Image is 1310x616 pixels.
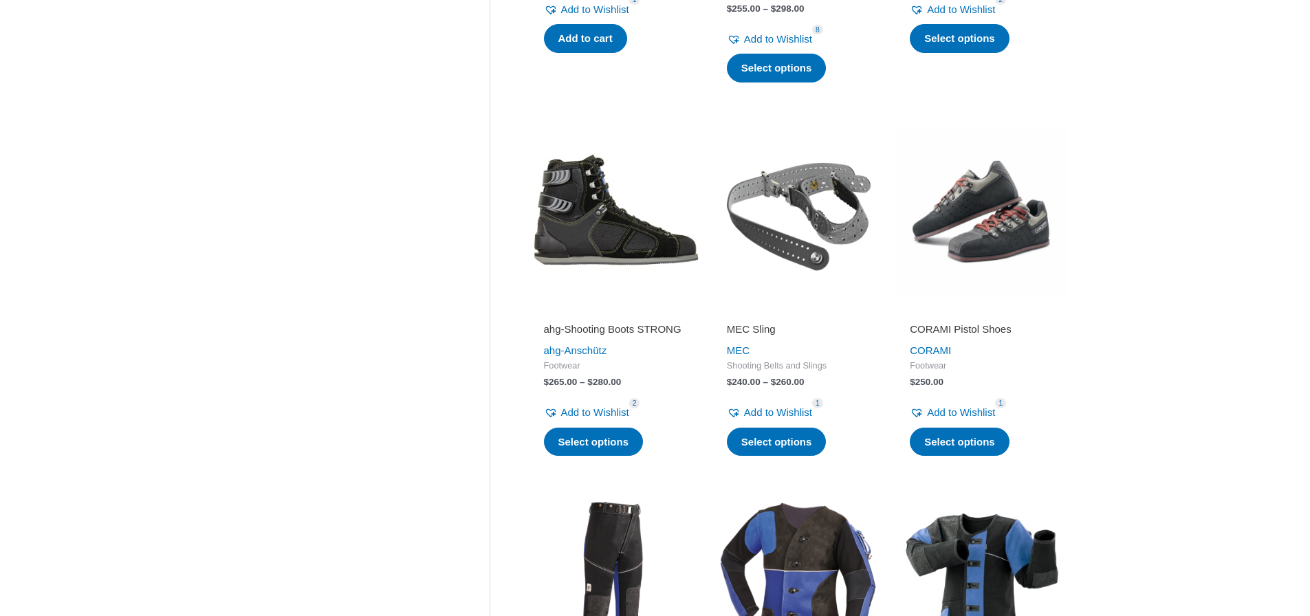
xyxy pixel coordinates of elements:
a: Select options for “SAUER Pistol Shoes "EASY TOP"” [727,54,827,82]
span: Add to Wishlist [927,406,995,418]
h2: MEC Sling [727,322,871,336]
a: Add to Wishlist [910,403,995,422]
bdi: 260.00 [771,377,805,387]
bdi: 280.00 [587,377,621,387]
bdi: 255.00 [727,3,761,14]
a: ahg-Shooting Boots STRONG [544,322,688,341]
bdi: 250.00 [910,377,943,387]
h2: CORAMI Pistol Shoes [910,322,1054,336]
a: CORAMI Pistol Shoes [910,322,1054,341]
span: $ [727,377,732,387]
bdi: 298.00 [771,3,805,14]
span: 1 [812,398,823,408]
span: Add to Wishlist [744,33,812,45]
span: 8 [812,25,823,35]
span: Add to Wishlist [744,406,812,418]
a: CORAMI [910,344,951,356]
a: ahg-Anschütz [544,344,607,356]
span: $ [910,377,915,387]
span: Add to Wishlist [927,3,995,15]
span: – [763,377,768,387]
span: – [763,3,768,14]
span: $ [771,3,776,14]
span: 2 [629,398,640,408]
img: CORAMI Pistol Shoes [897,126,1067,295]
a: Add to Wishlist [727,403,812,422]
span: $ [587,377,593,387]
iframe: Customer reviews powered by Trustpilot [910,303,1054,320]
span: Footwear [544,360,688,372]
a: Select options for “MEC Sling” [727,428,827,456]
a: MEC Sling [727,322,871,341]
img: MEC Sling [714,126,884,295]
span: $ [544,377,549,387]
span: – [580,377,585,387]
a: Select options for “ahg-Shooting Boots STRONG” [544,428,644,456]
span: 1 [995,398,1006,408]
a: MEC [727,344,750,356]
span: Add to Wishlist [561,406,629,418]
span: Add to Wishlist [561,3,629,15]
span: Shooting Belts and Slings [727,360,871,372]
span: $ [727,3,732,14]
iframe: Customer reviews powered by Trustpilot [544,303,688,320]
img: ahg-Shooting Boots STRONG [532,126,701,295]
span: Footwear [910,360,1054,372]
a: Add to cart: “TEC-HRO Screen, Eye-Blinder” [544,24,627,53]
h2: ahg-Shooting Boots STRONG [544,322,688,336]
a: Add to Wishlist [727,30,812,49]
a: Add to Wishlist [544,403,629,422]
iframe: Customer reviews powered by Trustpilot [727,303,871,320]
a: Select options for “CORAMI Pistol Shoes” [910,428,1009,456]
span: $ [771,377,776,387]
bdi: 265.00 [544,377,578,387]
bdi: 240.00 [727,377,761,387]
a: Select options for “CORAMI Rifle Boots” [910,24,1009,53]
